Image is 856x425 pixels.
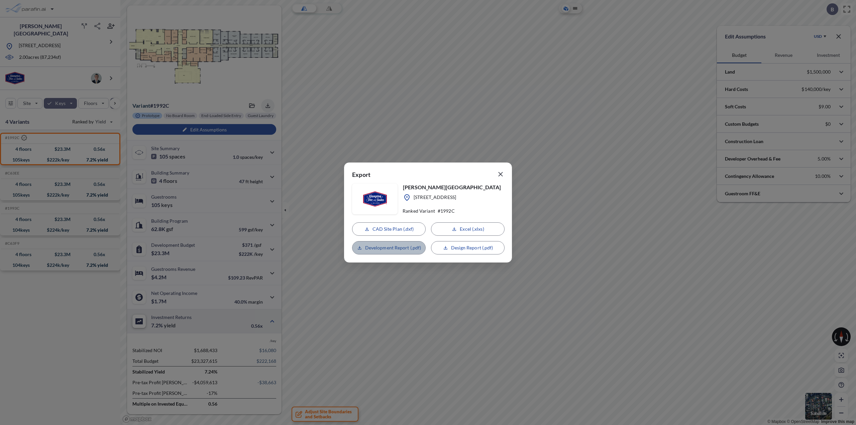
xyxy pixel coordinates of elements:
p: Excel (.xlxs) [460,226,484,232]
p: # 1992C [438,208,455,214]
p: Ranked Variant [403,208,435,214]
p: Development Report (.pdf) [365,244,421,251]
p: Design Report (.pdf) [451,244,493,251]
button: Development Report (.pdf) [352,241,426,254]
p: CAD Site Plan (.dxf) [372,226,414,232]
p: [STREET_ADDRESS] [414,194,456,202]
button: CAD Site Plan (.dxf) [352,222,426,236]
p: Export [352,171,370,181]
img: floorplanBranLogoPlug [363,191,387,207]
button: Excel (.xlxs) [431,222,505,236]
p: [PERSON_NAME][GEOGRAPHIC_DATA] [403,184,501,191]
button: Design Report (.pdf) [431,241,505,254]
